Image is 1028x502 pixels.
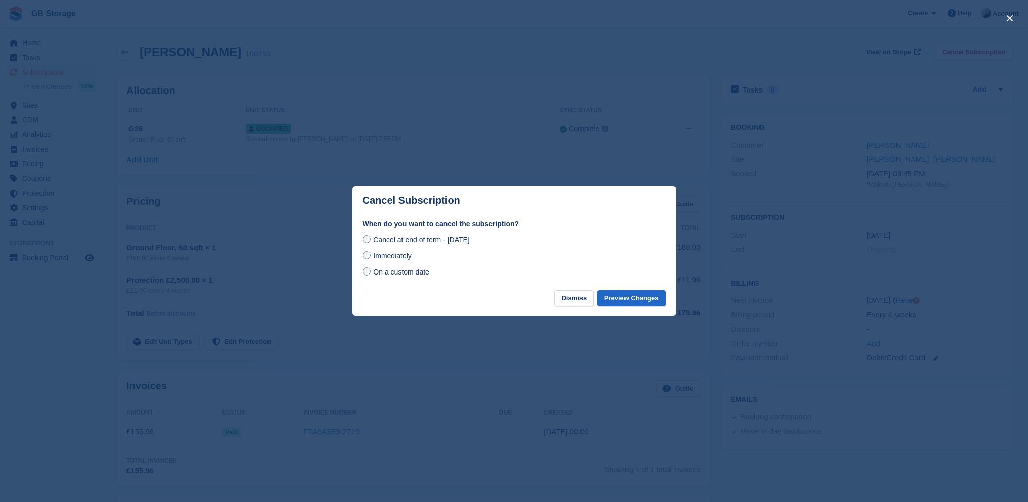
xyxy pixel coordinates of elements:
input: On a custom date [363,267,371,276]
span: On a custom date [373,268,429,276]
input: Cancel at end of term - [DATE] [363,235,371,243]
button: Dismiss [554,290,594,307]
span: Cancel at end of term - [DATE] [373,236,469,244]
button: Preview Changes [597,290,666,307]
p: Cancel Subscription [363,195,460,206]
input: Immediately [363,251,371,259]
label: When do you want to cancel the subscription? [363,219,666,230]
span: Immediately [373,252,411,260]
button: close [1002,10,1018,26]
